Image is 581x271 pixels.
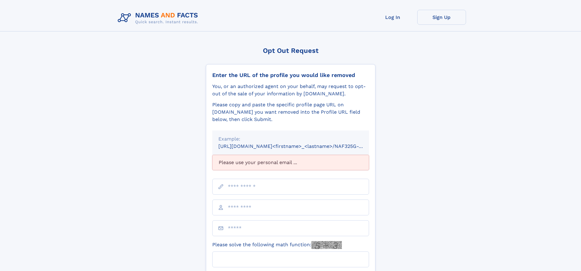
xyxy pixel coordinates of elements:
div: Enter the URL of the profile you would like removed [212,72,369,79]
img: Logo Names and Facts [115,10,203,26]
div: Please use your personal email ... [212,155,369,170]
label: Please solve the following math function: [212,241,342,249]
a: Log In [368,10,417,25]
small: [URL][DOMAIN_NAME]<firstname>_<lastname>/NAF325G-xxxxxxxx [218,143,381,149]
div: Example: [218,135,363,143]
a: Sign Up [417,10,466,25]
div: Opt Out Request [206,47,375,54]
div: You, or an authorized agent on your behalf, may request to opt-out of the sale of your informatio... [212,83,369,97]
div: Please copy and paste the specific profile page URL on [DOMAIN_NAME] you want removed into the Pr... [212,101,369,123]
